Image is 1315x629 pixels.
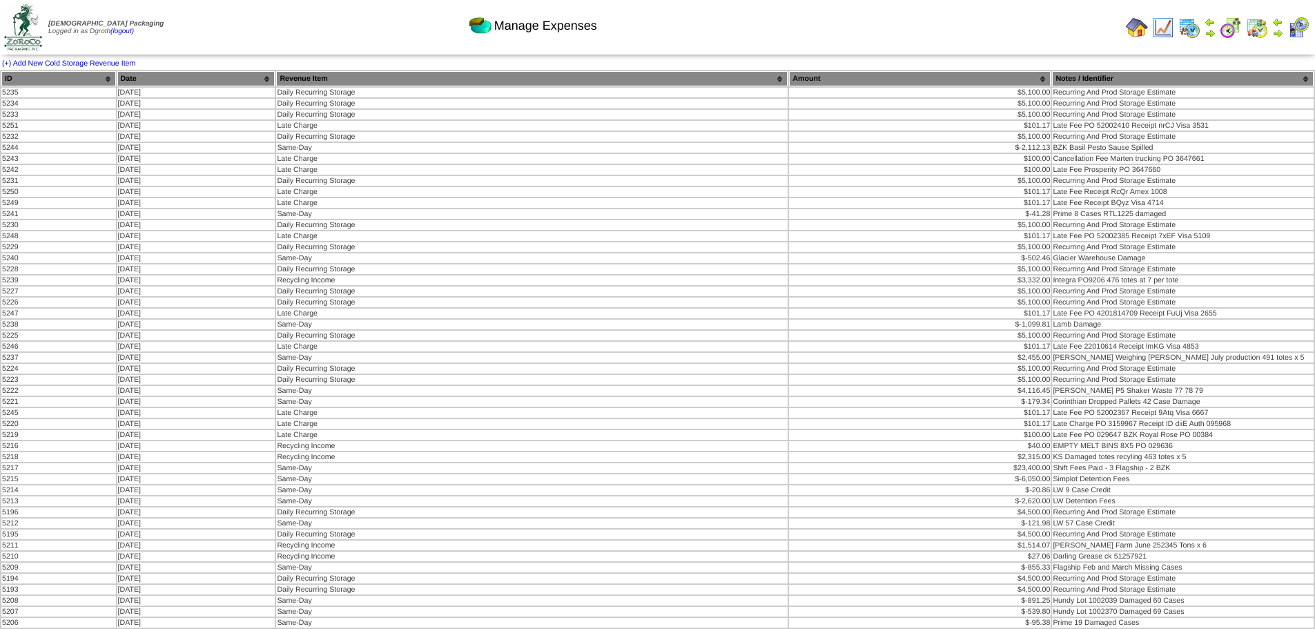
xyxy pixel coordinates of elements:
img: home.gif [1126,17,1148,39]
td: [PERSON_NAME] Farm June 252345 Tons x 6 [1052,541,1314,550]
div: $5,100.00 [790,298,1050,307]
td: [DATE] [117,430,275,440]
a: (logout) [110,28,134,35]
td: Daily Recurring Storage [276,507,788,517]
td: 5218 [1,452,116,462]
td: 5234 [1,99,116,108]
td: 5214 [1,485,116,495]
td: Daily Recurring Storage [276,110,788,119]
td: Recurring And Prod Storage Estimate [1052,585,1314,594]
th: ID [1,71,116,86]
td: Daily Recurring Storage [276,99,788,108]
td: 5232 [1,132,116,142]
td: LW 57 Case Credit [1052,519,1314,528]
td: 5250 [1,187,116,197]
td: 5243 [1,154,116,164]
td: 5221 [1,397,116,407]
a: (+) Add New Cold Storage Revenue Item [2,59,135,68]
td: 5212 [1,519,116,528]
div: $-2,112.13 [790,144,1050,152]
td: [PERSON_NAME] P5 Shaker Waste 77 78 79 [1052,386,1314,396]
td: [DATE] [117,331,275,340]
td: Same-Day [276,320,788,329]
td: [DATE] [117,88,275,97]
td: Hundy Lot 1002039 Damaged 60 Cases [1052,596,1314,606]
td: 5244 [1,143,116,153]
td: Flagship Feb and March Missing Cases [1052,563,1314,572]
td: Corinthian Dropped Pallets 42 Case Damage [1052,397,1314,407]
td: [DATE] [117,353,275,362]
td: [DATE] [117,165,275,175]
img: calendarinout.gif [1246,17,1268,39]
td: 5222 [1,386,116,396]
th: Date [117,71,275,86]
td: Daily Recurring Storage [276,264,788,274]
td: [DATE] [117,264,275,274]
div: $4,116.45 [790,387,1050,395]
td: Cancellation Fee Marten trucking PO 3647661 [1052,154,1314,164]
td: 5228 [1,264,116,274]
td: Late Charge [276,309,788,318]
td: BZK Basil Pesto Sause Spilled [1052,143,1314,153]
td: Late Charge [276,408,788,418]
td: Same-Day [276,397,788,407]
td: Late Charge [276,154,788,164]
img: arrowright.gif [1205,28,1216,39]
td: Daily Recurring Storage [276,242,788,252]
td: 5227 [1,287,116,296]
div: $1,514.07 [790,541,1050,550]
td: Late Fee Prosperity PO 3647660 [1052,165,1314,175]
img: line_graph.gif [1152,17,1174,39]
img: pie_chart2.png [469,14,491,37]
td: Recurring And Prod Storage Estimate [1052,507,1314,517]
td: Late Fee Receipt BQyz Visa 4714 [1052,198,1314,208]
td: 5211 [1,541,116,550]
td: [DATE] [117,408,275,418]
td: Recurring And Prod Storage Estimate [1052,242,1314,252]
td: 5216 [1,441,116,451]
div: $4,500.00 [790,586,1050,594]
td: Daily Recurring Storage [276,585,788,594]
td: 5230 [1,220,116,230]
td: Daily Recurring Storage [276,298,788,307]
div: $5,100.00 [790,177,1050,185]
div: $-95.38 [790,619,1050,627]
img: arrowright.gif [1272,28,1283,39]
td: Recurring And Prod Storage Estimate [1052,574,1314,583]
td: [DATE] [117,187,275,197]
div: $2,455.00 [790,354,1050,362]
td: 5213 [1,496,116,506]
div: $5,100.00 [790,88,1050,97]
td: Recurring And Prod Storage Estimate [1052,264,1314,274]
div: $-2,620.00 [790,497,1050,505]
td: Same-Day [276,386,788,396]
td: [DATE] [117,375,275,385]
td: [DATE] [117,220,275,230]
span: [DEMOGRAPHIC_DATA] Packaging [48,20,164,28]
td: [DATE] [117,596,275,606]
div: $4,500.00 [790,530,1050,539]
td: [DATE] [117,585,275,594]
td: Recurring And Prod Storage Estimate [1052,364,1314,374]
td: [DATE] [117,121,275,130]
div: $-502.46 [790,254,1050,262]
td: 5248 [1,231,116,241]
td: Shift Fees Paid - 3 Flagship - 2 BZK [1052,463,1314,473]
td: [DATE] [117,607,275,617]
div: $5,100.00 [790,365,1050,373]
div: $-6,050.00 [790,475,1050,483]
td: [DATE] [117,452,275,462]
div: $5,100.00 [790,376,1050,384]
td: Recurring And Prod Storage Estimate [1052,287,1314,296]
td: 5247 [1,309,116,318]
div: $101.17 [790,409,1050,417]
td: [DATE] [117,132,275,142]
td: 5229 [1,242,116,252]
td: Recurring And Prod Storage Estimate [1052,176,1314,186]
td: Late Charge [276,187,788,197]
td: 5239 [1,275,116,285]
td: Recycling Income [276,552,788,561]
td: Same-Day [276,143,788,153]
td: Glacier Warehouse Damage [1052,253,1314,263]
td: 5223 [1,375,116,385]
